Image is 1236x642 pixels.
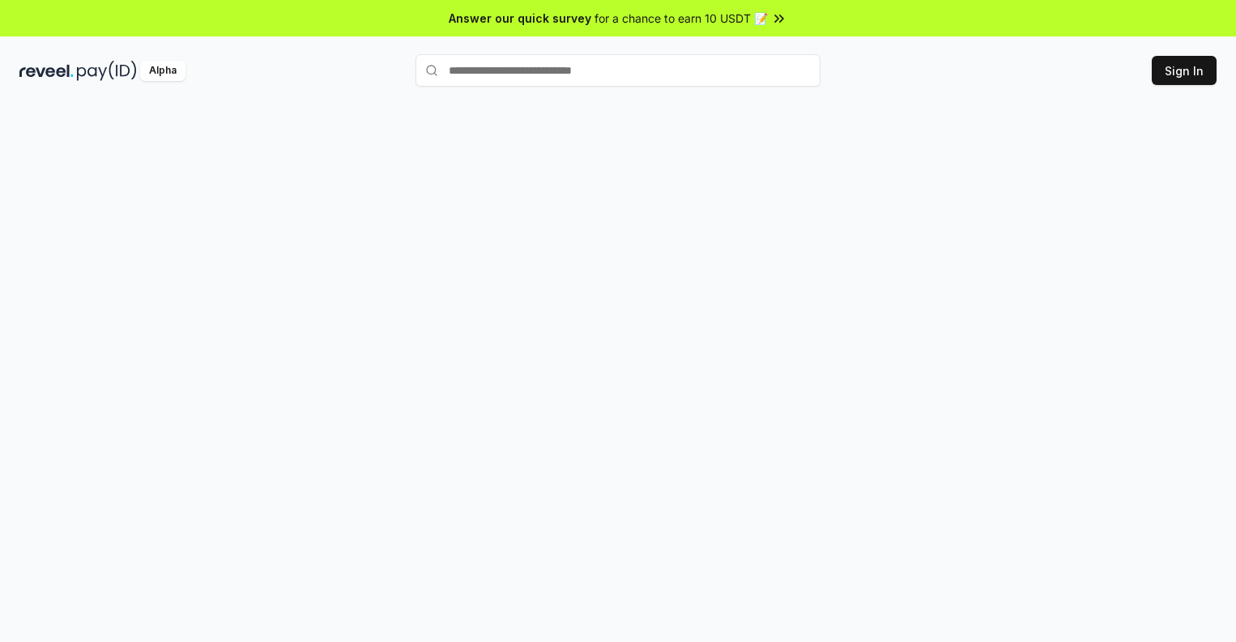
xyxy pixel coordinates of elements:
[19,61,74,81] img: reveel_dark
[77,61,137,81] img: pay_id
[595,10,768,27] span: for a chance to earn 10 USDT 📝
[1152,56,1217,85] button: Sign In
[140,61,185,81] div: Alpha
[449,10,591,27] span: Answer our quick survey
